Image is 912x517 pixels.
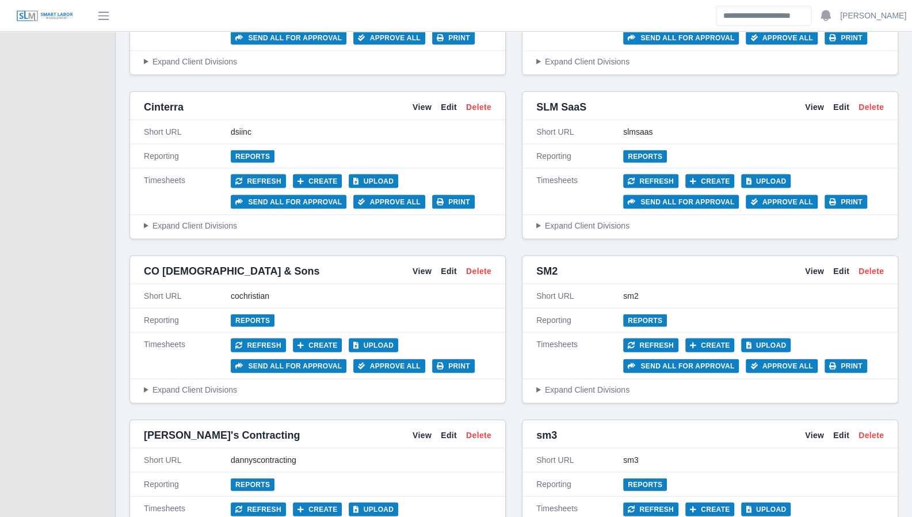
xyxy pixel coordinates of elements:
a: Delete [466,429,491,441]
div: Timesheets [536,174,623,208]
div: Reporting [144,478,231,490]
div: Reporting [144,314,231,326]
a: Edit [441,429,457,441]
button: Create [293,174,342,188]
button: Approve All [353,31,425,44]
a: View [413,429,432,441]
button: Send all for approval [623,31,739,44]
div: cochristian [231,290,491,302]
button: Refresh [231,174,286,188]
summary: Expand Client Divisions [144,55,491,67]
a: Edit [833,265,849,277]
a: Delete [858,101,884,113]
button: Upload [349,502,398,516]
button: Refresh [623,174,678,188]
button: Create [293,502,342,516]
a: Edit [833,429,849,441]
button: Approve All [353,195,425,208]
a: Reports [231,478,274,491]
div: Short URL [536,126,623,138]
button: Create [685,338,735,352]
button: Upload [349,174,398,188]
button: Refresh [231,338,286,352]
button: Approve All [746,359,818,372]
div: dannyscontracting [231,454,491,466]
a: View [413,101,432,113]
button: Send all for approval [231,31,346,44]
div: Short URL [536,454,623,466]
div: dsiinc [231,126,491,138]
summary: Expand Client Divisions [536,383,884,396]
a: View [805,101,824,113]
button: Send all for approval [623,195,739,208]
div: Short URL [144,454,231,466]
div: Short URL [536,290,623,302]
button: Upload [349,338,398,352]
button: Print [825,359,867,372]
a: [PERSON_NAME] [840,10,906,22]
a: View [413,265,432,277]
div: Reporting [536,150,623,162]
a: Reports [231,150,274,162]
button: Create [293,338,342,352]
a: Reports [231,314,274,326]
a: Delete [466,265,491,277]
button: Upload [741,338,791,352]
div: Timesheets [144,174,231,208]
button: Print [432,31,475,44]
span: SLM SaaS [536,98,586,115]
button: Approve All [353,359,425,372]
summary: Expand Client Divisions [536,219,884,231]
input: Search [716,6,811,26]
div: Timesheets [144,338,231,372]
a: Delete [858,265,884,277]
summary: Expand Client Divisions [144,383,491,396]
button: Send all for approval [623,359,739,372]
a: Reports [623,478,667,491]
button: Print [432,195,475,208]
div: sm2 [623,290,884,302]
button: Refresh [231,502,286,516]
a: Reports [623,150,667,162]
summary: Expand Client Divisions [536,55,884,67]
a: Edit [441,265,457,277]
button: Send all for approval [231,359,346,372]
summary: Expand Client Divisions [144,219,491,231]
div: Reporting [144,150,231,162]
div: Reporting [536,314,623,326]
button: Print [825,195,867,208]
span: SM2 [536,263,558,279]
div: sm3 [623,454,884,466]
a: Edit [833,101,849,113]
a: View [805,429,824,441]
a: Delete [858,429,884,441]
button: Approve All [746,31,818,44]
button: Create [685,174,735,188]
button: Send all for approval [231,195,346,208]
div: Reporting [536,478,623,490]
div: Timesheets [536,338,623,372]
button: Refresh [623,502,678,516]
a: View [805,265,824,277]
button: Upload [741,502,791,516]
span: CO [DEMOGRAPHIC_DATA] & Sons [144,263,319,279]
img: SLM Logo [16,10,74,22]
div: slmsaas [623,126,884,138]
a: Edit [441,101,457,113]
button: Upload [741,174,791,188]
span: [PERSON_NAME]'s Contracting [144,427,300,443]
a: Delete [466,101,491,113]
div: Short URL [144,126,231,138]
button: Approve All [746,195,818,208]
button: Print [825,31,867,44]
button: Create [685,502,735,516]
button: Print [432,359,475,372]
a: Reports [623,314,667,326]
button: Refresh [623,338,678,352]
span: Cinterra [144,98,184,115]
span: sm3 [536,427,557,443]
div: Short URL [144,290,231,302]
